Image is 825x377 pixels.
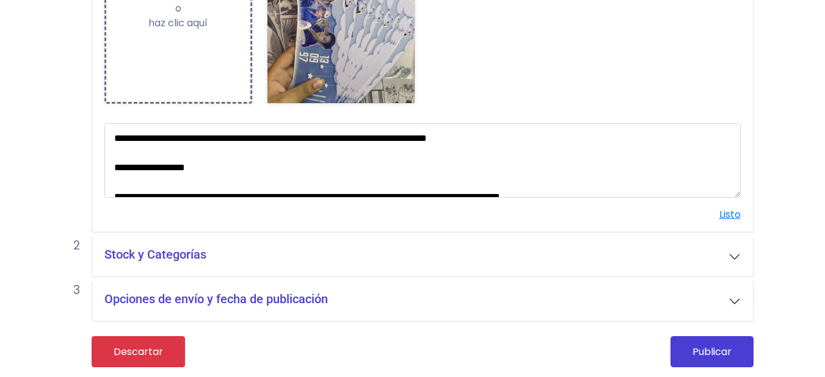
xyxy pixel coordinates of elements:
[104,292,328,306] h5: Opciones de envío y fecha de publicación
[104,247,206,262] h5: Stock y Categorías
[92,237,753,276] button: Stock y Categorías
[719,207,741,221] a: Listo
[671,336,754,367] button: Publicar
[92,336,185,367] a: Descartar
[92,282,753,321] button: Opciones de envío y fecha de publicación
